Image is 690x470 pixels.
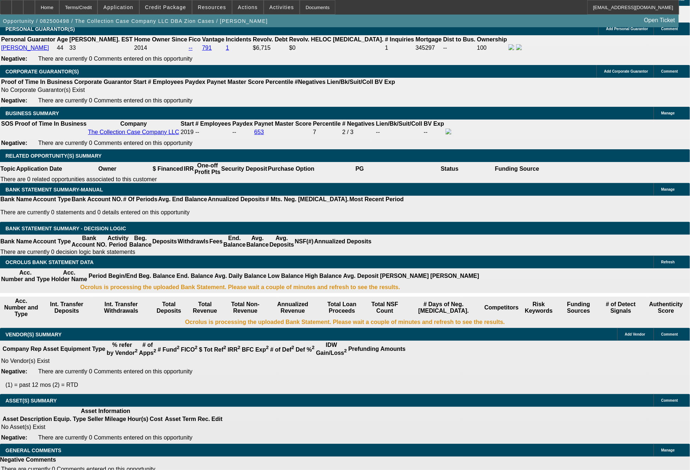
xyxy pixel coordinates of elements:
[313,129,340,135] div: 7
[31,346,41,352] b: Rep
[296,347,315,353] b: Def %
[661,448,675,452] span: Manage
[254,129,264,135] a: 653
[376,121,422,127] b: Lien/Bk/Suit/Coll
[342,121,375,127] b: # Negatives
[134,45,147,51] span: 2014
[153,348,156,354] sup: 2
[375,79,395,85] b: BV Exp
[253,36,288,42] b: Revolv. Debt
[342,129,375,135] div: 2 / 3
[508,44,514,50] img: facebook-icon.png
[599,297,642,318] th: # of Detect Signals
[32,235,71,248] th: Account Type
[202,45,212,51] a: 791
[152,162,184,176] th: $ Financed
[5,447,61,453] span: GENERAL COMMENTS
[415,44,442,52] td: 345297
[1,78,73,86] th: Proof of Time In Business
[152,235,178,248] th: Deposits
[139,342,156,356] b: # of Apps
[135,348,137,354] sup: 2
[185,319,505,325] b: Ocrolus is processing the uploaded Bank Statement. Please wait a couple of minutes and refresh to...
[183,162,194,176] th: IRR
[214,269,267,283] th: Avg. Daily Balance
[348,346,406,352] b: Prefunding Amounts
[289,36,384,42] b: Revolv. HELOC [MEDICAL_DATA].
[1,269,50,283] th: Acc. Number and Type
[5,332,61,337] span: VENDOR(S) SUMMARY
[367,297,403,318] th: Sum of the Total NSF Count and Total Overdraft Fee Count from Ocrolus
[15,120,87,127] th: Proof of Time In Business
[69,36,133,42] b: [PERSON_NAME]. EST
[416,36,442,42] b: Mortgage
[3,416,52,422] b: Asset Description
[223,345,226,351] sup: 2
[53,416,86,423] th: Equip. Type
[88,269,137,283] th: Period Begin/End
[1,368,27,374] b: Negative:
[267,162,315,176] th: Purchase Option
[5,187,103,193] span: BANK STATEMENT SUMMARY-MANUAL
[446,129,451,134] img: facebook-icon.png
[304,269,342,283] th: High Balance
[266,345,268,351] sup: 2
[661,27,678,31] span: Comment
[232,0,263,14] button: Actions
[327,79,373,85] b: Lien/Bk/Suit/Coll
[128,416,148,422] b: Hour(s)
[194,162,221,176] th: One-off Profit Pts
[5,153,101,159] span: RELATED OPPORTUNITY(S) SUMMARY
[189,36,201,42] b: Fico
[269,235,295,248] th: Avg. Deposits
[476,44,507,52] td: 100
[516,44,522,50] img: linkedin-icon.png
[232,121,253,127] b: Paydex
[226,36,251,42] b: Incidents
[423,128,444,136] td: --
[187,297,223,318] th: Total Revenue
[150,416,163,422] b: Cost
[43,346,105,352] b: Asset Equipment Type
[195,121,231,127] b: # Employees
[185,79,206,85] b: Paydex
[604,69,648,73] span: Add Corporate Guarantor
[177,235,209,248] th: Withdrawls
[268,297,317,318] th: Annualized Revenue
[148,79,184,85] b: # Employees
[209,235,223,248] th: Fees
[202,36,224,42] b: Vantage
[123,196,158,203] th: # Of Periods
[228,347,240,353] b: IRR
[1,45,49,51] a: [PERSON_NAME]
[520,297,558,318] th: Risk Keywords
[177,345,179,351] sup: 2
[192,0,232,14] button: Resources
[477,36,507,42] b: Ownership
[404,297,483,318] th: # Days of Neg. [MEDICAL_DATA].
[289,44,384,52] td: $0
[42,297,91,318] th: Int. Transfer Deposits
[625,332,645,336] span: Add Vendor
[5,110,59,116] span: BUSINESS SUMMARY
[32,196,71,203] th: Account Type
[5,69,79,74] span: CORPORATE GUARANTOR(S)
[1,434,27,441] b: Negative:
[207,79,264,85] b: Paynet Master Score
[316,342,347,356] b: IDW Gain/Loss
[313,121,340,127] b: Percentile
[266,196,349,203] th: # Mts. Neg. [MEDICAL_DATA].
[180,128,194,136] td: 2019
[661,260,675,264] span: Refresh
[270,4,294,10] span: Activities
[661,332,678,336] span: Comment
[661,187,675,191] span: Manage
[195,345,198,351] sup: 2
[384,44,414,52] td: 1
[105,416,126,422] b: Mileage
[344,348,347,354] sup: 2
[223,235,246,248] th: End. Balance
[252,44,288,52] td: $6,715
[443,36,476,42] b: Dist to Bus.
[254,121,311,127] b: Paynet Master Score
